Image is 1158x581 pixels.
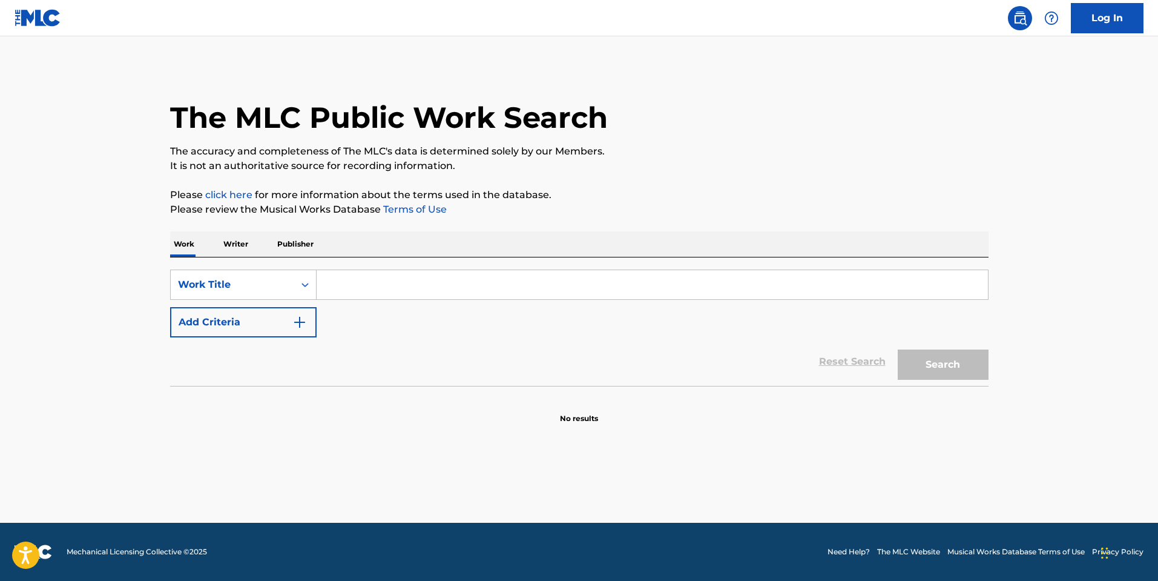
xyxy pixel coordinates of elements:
img: help [1044,11,1059,25]
form: Search Form [170,270,989,386]
a: Terms of Use [381,204,447,215]
img: logo [15,545,52,559]
a: click here [205,189,252,201]
a: The MLC Website [877,546,940,557]
p: Please review the Musical Works Database [170,202,989,217]
a: Privacy Policy [1092,546,1143,557]
p: It is not an authoritative source for recording information. [170,159,989,173]
div: Help [1039,6,1064,30]
a: Musical Works Database Terms of Use [947,546,1085,557]
div: Drag [1101,535,1108,571]
img: 9d2ae6d4665cec9f34b9.svg [292,315,307,330]
p: No results [560,399,598,424]
span: Mechanical Licensing Collective © 2025 [67,546,207,557]
a: Log In [1071,3,1143,33]
a: Public Search [1008,6,1032,30]
p: The accuracy and completeness of The MLC's data is determined solely by our Members. [170,144,989,159]
a: Need Help? [827,546,870,557]
iframe: Chat Widget [1097,523,1158,581]
img: search [1013,11,1027,25]
p: Please for more information about the terms used in the database. [170,188,989,202]
p: Work [170,231,198,257]
div: Work Title [178,277,287,292]
img: MLC Logo [15,9,61,27]
h1: The MLC Public Work Search [170,99,608,136]
button: Add Criteria [170,307,317,337]
p: Writer [220,231,252,257]
p: Publisher [274,231,317,257]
